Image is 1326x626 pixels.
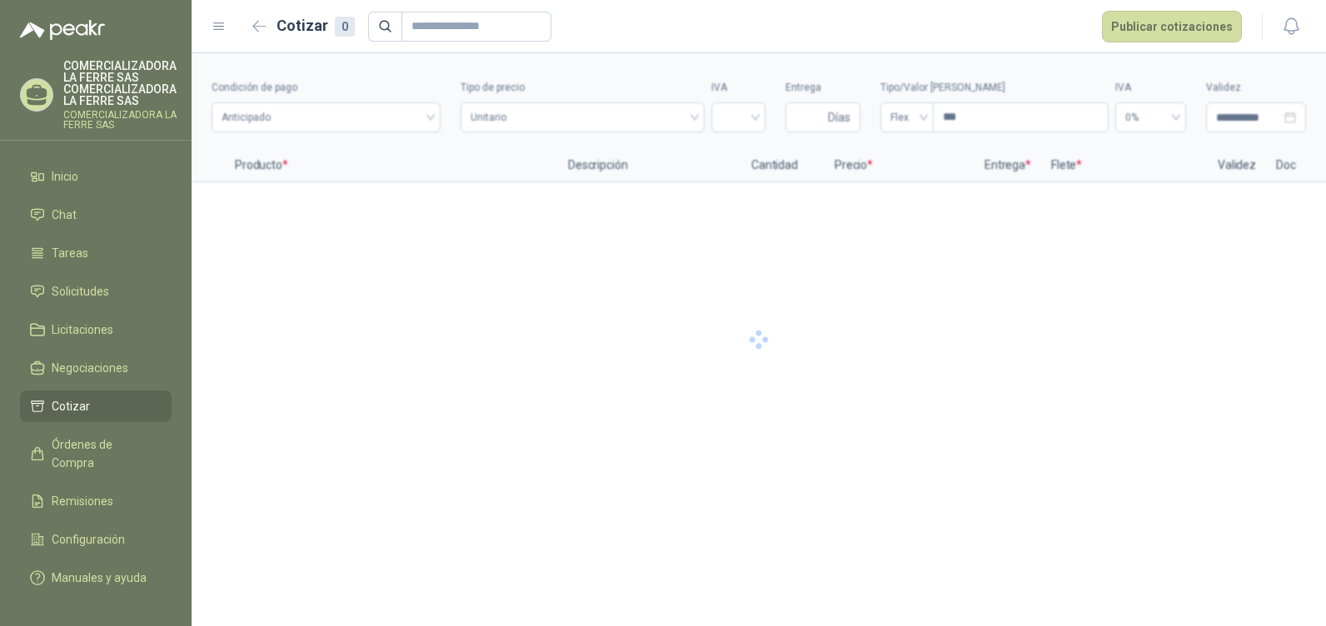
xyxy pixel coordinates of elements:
[20,562,172,594] a: Manuales y ayuda
[20,20,105,40] img: Logo peakr
[52,244,88,262] span: Tareas
[20,276,172,307] a: Solicitudes
[63,110,177,130] p: COMERCIALIZADORA LA FERRE SAS
[20,314,172,345] a: Licitaciones
[52,167,78,186] span: Inicio
[52,359,128,377] span: Negociaciones
[335,17,355,37] div: 0
[52,282,109,301] span: Solicitudes
[52,320,113,339] span: Licitaciones
[20,390,172,422] a: Cotizar
[52,435,156,472] span: Órdenes de Compra
[52,492,113,510] span: Remisiones
[277,14,355,37] h2: Cotizar
[20,237,172,269] a: Tareas
[63,60,177,107] p: COMERCIALIZADORA LA FERRE SAS COMERCIALIZADORA LA FERRE SAS
[52,530,125,549] span: Configuración
[20,161,172,192] a: Inicio
[20,199,172,231] a: Chat
[52,569,147,587] span: Manuales y ayuda
[20,352,172,384] a: Negociaciones
[20,429,172,479] a: Órdenes de Compra
[1102,11,1242,42] button: Publicar cotizaciones
[20,524,172,555] a: Configuración
[20,485,172,517] a: Remisiones
[52,206,77,224] span: Chat
[52,397,90,415] span: Cotizar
